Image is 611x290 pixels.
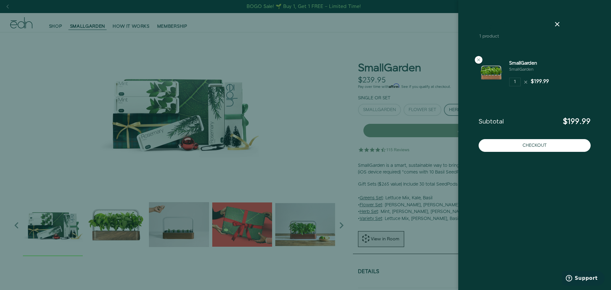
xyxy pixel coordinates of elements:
[479,60,504,85] img: SmallGarden - SmallGarden
[509,67,537,73] div: SmallGarden
[479,33,481,39] span: 1
[531,78,549,86] div: $199.99
[509,60,537,67] a: SmallGarden
[562,271,605,287] iframe: Opens a widget where you can find more information
[563,116,591,127] span: $199.99
[482,33,499,39] span: product
[479,139,591,152] button: Checkout
[479,20,514,32] a: Cart
[479,118,504,126] span: Subtotal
